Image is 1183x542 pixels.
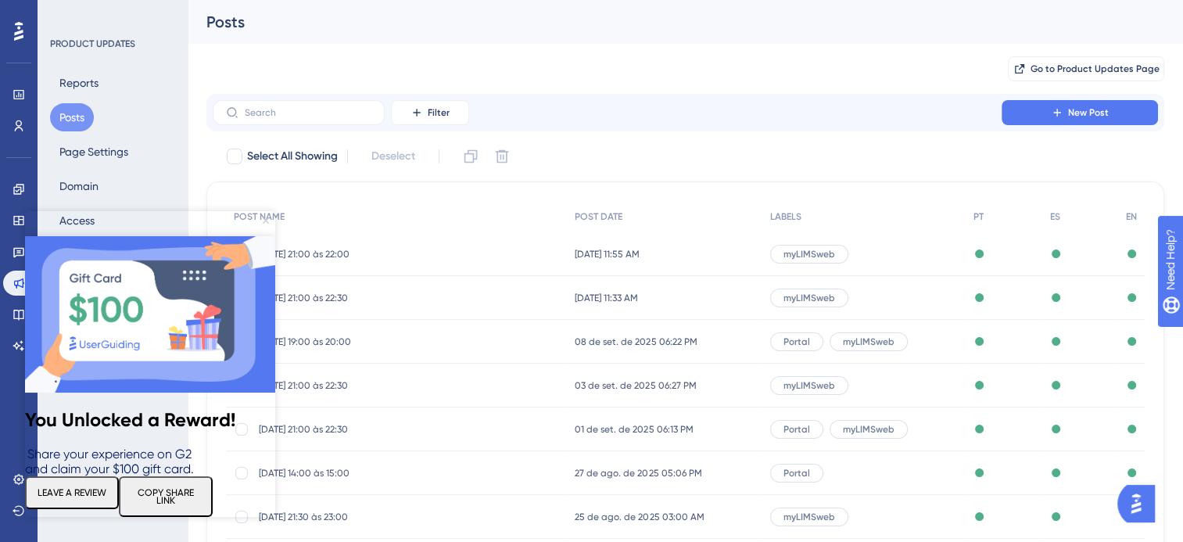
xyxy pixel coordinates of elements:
[575,423,693,436] span: 01 de set. de 2025 06:13 PM
[783,292,835,304] span: myLIMSweb
[575,511,704,523] span: 25 de ago. de 2025 03:00 AM
[50,38,135,50] div: PRODUCT UPDATES
[575,467,701,479] span: 27 de ago. de 2025 05:06 PM
[843,336,894,348] span: myLIMSweb
[259,379,509,392] span: [DATE] 21:00 às 22:30
[783,467,810,479] span: Portal
[50,206,104,235] button: Access
[973,210,984,223] span: PT
[783,511,835,523] span: myLIMSweb
[50,103,94,131] button: Posts
[783,379,835,392] span: myLIMSweb
[575,336,697,348] span: 08 de set. de 2025 06:22 PM
[371,147,415,166] span: Deselect
[357,142,429,170] button: Deselect
[843,423,894,436] span: myLIMSweb
[770,210,801,223] span: LABELS
[575,248,640,260] span: [DATE] 11:55 AM
[1031,63,1160,75] span: Go to Product Updates Page
[94,265,188,306] button: COPY SHARE LINK
[50,69,108,97] button: Reports
[1008,56,1164,81] button: Go to Product Updates Page
[206,11,1125,33] div: Posts
[259,248,509,260] span: [DATE] 21:00 às 22:00
[575,292,638,304] span: [DATE] 11:33 AM
[37,4,98,23] span: Need Help?
[50,138,138,166] button: Page Settings
[575,210,622,223] span: POST DATE
[259,292,509,304] span: [DATE] 21:00 às 22:30
[1117,480,1164,527] iframe: UserGuiding AI Assistant Launcher
[259,336,509,348] span: [DATE] 19:00 às 20:00
[1068,106,1109,119] span: New Post
[783,248,835,260] span: myLIMSweb
[1002,100,1158,125] button: New Post
[428,106,450,119] span: Filter
[50,172,108,200] button: Domain
[783,336,810,348] span: Portal
[1126,210,1137,223] span: EN
[783,423,810,436] span: Portal
[245,107,371,118] input: Search
[259,511,509,523] span: [DATE] 21:30 às 23:00
[391,100,469,125] button: Filter
[2,235,167,250] span: Share your experience on G2
[259,423,509,436] span: [DATE] 21:00 às 22:30
[247,147,338,166] span: Select All Showing
[1050,210,1060,223] span: ES
[575,379,696,392] span: 03 de set. de 2025 06:27 PM
[259,467,509,479] span: [DATE] 14:00 às 15:00
[234,210,285,223] span: POST NAME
